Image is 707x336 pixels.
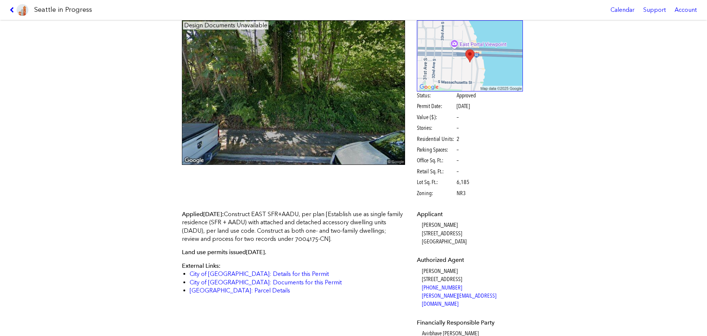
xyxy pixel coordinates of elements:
p: Land use permits issued . [182,248,405,256]
dt: Financially Responsible Party [417,319,523,327]
span: – [457,113,459,121]
span: 2 [457,135,460,143]
span: [DATE] [203,211,222,218]
dt: Authorized Agent [417,256,523,264]
figcaption: Design Documents Unavailable [183,21,268,30]
span: – [457,146,459,154]
img: 1417_36TH_AVE_S_SEATTLE.jpg [182,20,405,165]
a: City of [GEOGRAPHIC_DATA]: Documents for this Permit [190,279,342,286]
img: staticmap [417,20,523,91]
dt: Applicant [417,210,523,218]
span: Status: [417,91,455,100]
dd: [PERSON_NAME] [STREET_ADDRESS] [GEOGRAPHIC_DATA] [422,221,523,246]
span: Permit Date: [417,102,455,110]
span: Value ($): [417,113,455,121]
span: Applied : [182,211,224,218]
dd: [PERSON_NAME] [STREET_ADDRESS] [422,267,523,308]
span: Lot Sq. Ft.: [417,178,455,186]
span: Office Sq. Ft.: [417,156,455,164]
span: Parking Spaces: [417,146,455,154]
p: Construct EAST SFR+AADU, per plan [Establish use as single family residence (SFR + AADU) with att... [182,210,405,243]
span: Zoning: [417,189,455,197]
img: favicon-96x96.png [17,4,28,16]
a: [PHONE_NUMBER] [422,284,462,291]
h1: Seattle in Progress [34,5,92,14]
span: [DATE] [457,103,470,110]
span: – [457,124,459,132]
span: Stories: [417,124,455,132]
span: – [457,167,459,176]
span: Retail Sq. Ft.: [417,167,455,176]
span: Residential Units: [417,135,455,143]
a: [PERSON_NAME][EMAIL_ADDRESS][DOMAIN_NAME] [422,292,496,307]
span: [DATE] [246,249,265,256]
span: – [457,156,459,164]
a: [GEOGRAPHIC_DATA]: Parcel Details [190,287,290,294]
a: City of [GEOGRAPHIC_DATA]: Details for this Permit [190,270,329,277]
span: 6,185 [457,178,469,186]
span: External Links: [182,262,221,269]
span: NR3 [457,189,466,197]
span: Approved [457,91,476,100]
